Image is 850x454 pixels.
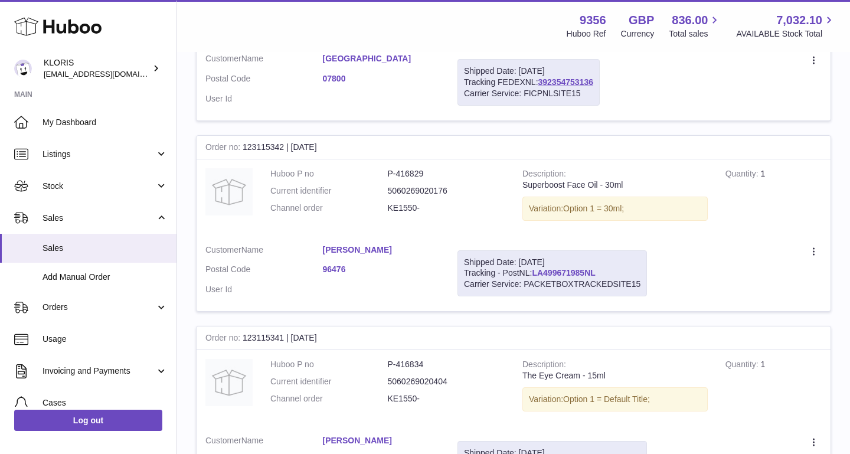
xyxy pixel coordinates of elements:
[736,28,836,40] span: AVAILABLE Stock Total
[205,264,323,278] dt: Postal Code
[388,202,505,214] dd: KE1550-
[532,268,595,277] a: LA499671985NL
[388,376,505,387] dd: 5060269020404
[725,169,761,181] strong: Quantity
[42,272,168,283] span: Add Manual Order
[270,168,388,179] dt: Huboo P no
[205,93,323,104] dt: User Id
[205,359,253,406] img: no-photo.jpg
[621,28,655,40] div: Currency
[205,244,323,259] dt: Name
[725,360,761,372] strong: Quantity
[44,69,174,79] span: [EMAIL_ADDRESS][DOMAIN_NAME]
[567,28,606,40] div: Huboo Ref
[464,66,593,77] div: Shipped Date: [DATE]
[522,169,566,181] strong: Description
[669,12,721,40] a: 836.00 Total sales
[205,245,241,254] span: Customer
[388,359,505,370] dd: P-416834
[205,168,253,215] img: no-photo.jpg
[270,202,388,214] dt: Channel order
[522,197,708,221] div: Variation:
[457,59,600,106] div: Tracking FEDEXNL:
[522,387,708,411] div: Variation:
[563,204,624,213] span: Option 1 = 30ml;
[205,73,323,87] dt: Postal Code
[464,257,640,268] div: Shipped Date: [DATE]
[205,436,241,445] span: Customer
[42,149,155,160] span: Listings
[464,279,640,290] div: Carrier Service: PACKETBOXTRACKEDSITE15
[736,12,836,40] a: 7,032.10 AVAILABLE Stock Total
[563,394,650,404] span: Option 1 = Default Title;
[672,12,708,28] span: 836.00
[205,333,243,345] strong: Order no
[323,244,440,256] a: [PERSON_NAME]
[42,397,168,409] span: Cases
[323,53,440,64] a: [GEOGRAPHIC_DATA]
[669,28,721,40] span: Total sales
[42,243,168,254] span: Sales
[388,393,505,404] dd: KE1550-
[42,302,155,313] span: Orders
[323,73,440,84] a: 07800
[538,77,593,87] a: 392354753136
[270,393,388,404] dt: Channel order
[197,326,831,350] div: 123115341 | [DATE]
[270,359,388,370] dt: Huboo P no
[522,179,708,191] div: Superboost Face Oil - 30ml
[323,435,440,446] a: [PERSON_NAME]
[580,12,606,28] strong: 9356
[42,365,155,377] span: Invoicing and Payments
[14,60,32,77] img: huboo@kloriscbd.com
[323,264,440,275] a: 96476
[42,181,155,192] span: Stock
[44,57,150,80] div: KLORIS
[522,360,566,372] strong: Description
[42,213,155,224] span: Sales
[522,370,708,381] div: The Eye Cream - 15ml
[270,376,388,387] dt: Current identifier
[388,185,505,197] dd: 5060269020176
[457,250,647,297] div: Tracking - PostNL:
[629,12,654,28] strong: GBP
[205,142,243,155] strong: Order no
[717,350,831,426] td: 1
[205,53,323,67] dt: Name
[776,12,822,28] span: 7,032.10
[205,435,323,449] dt: Name
[205,54,241,63] span: Customer
[42,117,168,128] span: My Dashboard
[388,168,505,179] dd: P-416829
[464,88,593,99] div: Carrier Service: FICPNLSITE15
[197,136,831,159] div: 123115342 | [DATE]
[42,334,168,345] span: Usage
[717,159,831,236] td: 1
[205,284,323,295] dt: User Id
[14,410,162,431] a: Log out
[270,185,388,197] dt: Current identifier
